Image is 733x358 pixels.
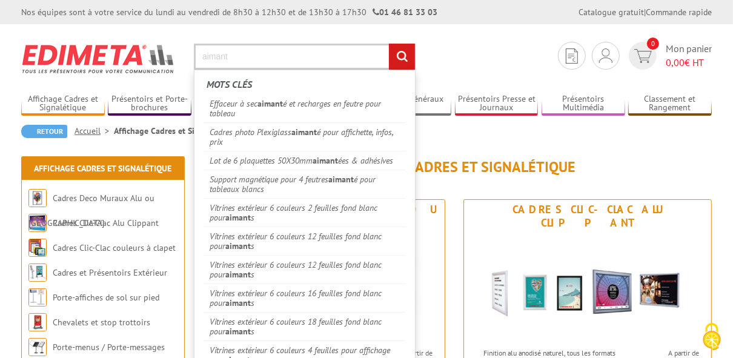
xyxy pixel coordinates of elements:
a: Accueil [75,125,114,136]
em: aimant [225,240,251,251]
a: Cadres Deco Muraux Alu ou [GEOGRAPHIC_DATA] [28,193,154,228]
em: aimant [313,155,338,166]
a: Porte-menus / Porte-messages [53,342,165,353]
a: Cadres et Présentoirs Extérieur [53,267,167,278]
div: Nos équipes sont à votre service du lundi au vendredi de 8h30 à 12h30 et de 13h30 à 17h30 [21,6,437,18]
img: Chevalets et stop trottoirs [28,313,47,331]
img: Edimeta [21,36,176,81]
a: Cadres Clic-Clac couleurs à clapet [53,242,176,253]
a: Commande rapide [646,7,712,18]
strong: 01 46 81 33 03 [373,7,437,18]
img: Cookies (fenêtre modale) [697,322,727,352]
a: Affichage Cadres et Signalétique [35,163,172,174]
em: aimant [225,326,251,337]
a: Retour [21,125,67,138]
a: Vitrines extérieur 6 couleurs 12 feuilles fond blanc pouraimants [204,227,406,255]
img: devis rapide [599,48,612,63]
div: Cadres Clic-Clac Alu Clippant [467,203,708,230]
div: | [579,6,712,18]
a: Vitrines extérieur 6 couleurs 12 feuilles fond blanc pouraimants [204,255,406,283]
a: Effaceur à secaimanté et recharges en feutre pour tableau [204,94,406,122]
a: Vitrines extérieur 6 couleurs 18 feuilles fond blanc pouraimants [204,312,406,340]
button: Cookies (fenêtre modale) [691,317,733,358]
span: 0,00 [666,56,685,68]
a: Cadres photo Plexiglassaimanté pour affichette, infos, prix [204,122,406,151]
img: Cadres Clic-Clac Alu Clippant [476,233,700,342]
a: Support magnétique pour 4 feutresaimanté pour tableaux blancs [204,170,406,198]
em: aimant [291,127,317,138]
em: aimant [328,174,354,185]
a: Cadres Clic-Clac Alu Clippant [53,217,159,228]
input: rechercher [389,44,415,70]
input: Rechercher un produit ou une référence... [194,44,416,70]
img: Cadres Clic-Clac couleurs à clapet [28,239,47,257]
a: devis rapide 0 Mon panier 0,00€ HT [626,42,712,70]
a: Catalogue gratuit [579,7,644,18]
a: Lot de 6 plaquettes 50X30mmaimantées & adhésives [204,151,406,170]
a: Présentoirs Multimédia [542,94,625,114]
img: Cadres Deco Muraux Alu ou Bois [28,189,47,207]
span: 0 [647,38,659,50]
a: Vitrines extérieur 6 couleurs 16 feuilles fond blanc pouraimants [204,283,406,312]
a: Présentoirs Presse et Journaux [455,94,539,114]
h1: Affichage Cadres et Signalétique [197,159,712,175]
em: aimant [225,212,251,223]
em: aimant [225,297,251,308]
img: devis rapide [634,49,652,63]
a: Porte-affiches de sol sur pied [53,292,159,303]
span: Mots clés [207,78,252,90]
span: Mon panier [666,42,712,70]
span: A partir de [637,348,699,358]
a: Affichage Cadres et Signalétique [21,94,105,114]
em: aimant [257,98,283,109]
li: Affichage Cadres et Signalétique [114,125,234,137]
a: Vitrines extérieur 6 couleurs 2 feuilles fond blanc pouraimants [204,198,406,227]
a: Chevalets et stop trottoirs [53,317,150,328]
img: Porte-affiches de sol sur pied [28,288,47,307]
img: Porte-menus / Porte-messages [28,338,47,356]
img: devis rapide [566,48,578,64]
em: aimant [225,269,251,280]
img: Cadres et Présentoirs Extérieur [28,264,47,282]
span: € HT [666,56,712,70]
a: Présentoirs et Porte-brochures [108,94,191,114]
a: Classement et Rangement [628,94,712,114]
